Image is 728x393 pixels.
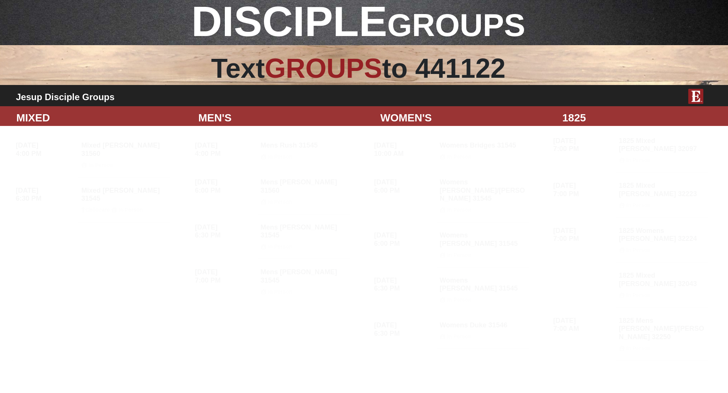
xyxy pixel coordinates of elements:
strong: In Person [626,247,651,253]
strong: In Person [447,207,471,213]
h4: Womens [PERSON_NAME] 31545 [439,231,526,258]
h4: Mens [PERSON_NAME] 31560 [260,178,347,205]
span: GROUPS [387,7,525,43]
h4: Womens [PERSON_NAME]/[PERSON_NAME] 31545 [439,178,526,213]
h4: Womens Duke 31546 [439,321,526,340]
h4: [DATE] 6:00 PM [374,231,435,248]
strong: In Person [447,333,471,340]
img: E-icon-fireweed-White-TM.png [688,89,703,104]
strong: In Person [447,297,471,303]
h4: [DATE] 7:00 AM [553,317,613,333]
strong: In Person [626,292,651,298]
h4: [DATE] 6:30 PM [16,187,76,203]
div: MEN'S [193,110,375,126]
h4: 1825 Mixed [PERSON_NAME] 32223 [619,182,705,208]
h4: [DATE] 7:00 PM [553,227,613,243]
strong: In Person [626,202,651,208]
strong: In Person [626,345,651,351]
h4: 1825 Mens [PERSON_NAME]/[PERSON_NAME] 32250 [619,317,705,352]
h4: [DATE] 6:30 PM [195,223,255,240]
h4: Mens [PERSON_NAME] 31545 [260,223,347,250]
h4: Mixed [PERSON_NAME] 31545 [81,187,168,213]
h4: Womens [PERSON_NAME] 31545 [439,277,526,303]
strong: In Person [268,244,292,250]
div: WOMEN'S [375,110,557,126]
strong: In Person [447,252,471,258]
strong: In Person [119,207,143,213]
div: MIXED [11,110,193,126]
b: Jesup Disciple Groups [16,92,115,102]
h4: [DATE] 6:30 PM [374,277,435,293]
h4: [DATE] 6:30 PM [374,321,435,338]
h4: 1825 Womens [PERSON_NAME] 32224 [619,227,705,253]
strong: In Person [268,199,292,205]
h4: 1825 Mixed [PERSON_NAME] 32043 [619,272,705,298]
strong: Childcare [85,207,110,213]
h4: Mens [PERSON_NAME] 31545 [260,268,347,295]
span: GROUPS [265,53,382,83]
h4: [DATE] 7:00 PM [195,268,255,285]
strong: In Person [268,289,292,295]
